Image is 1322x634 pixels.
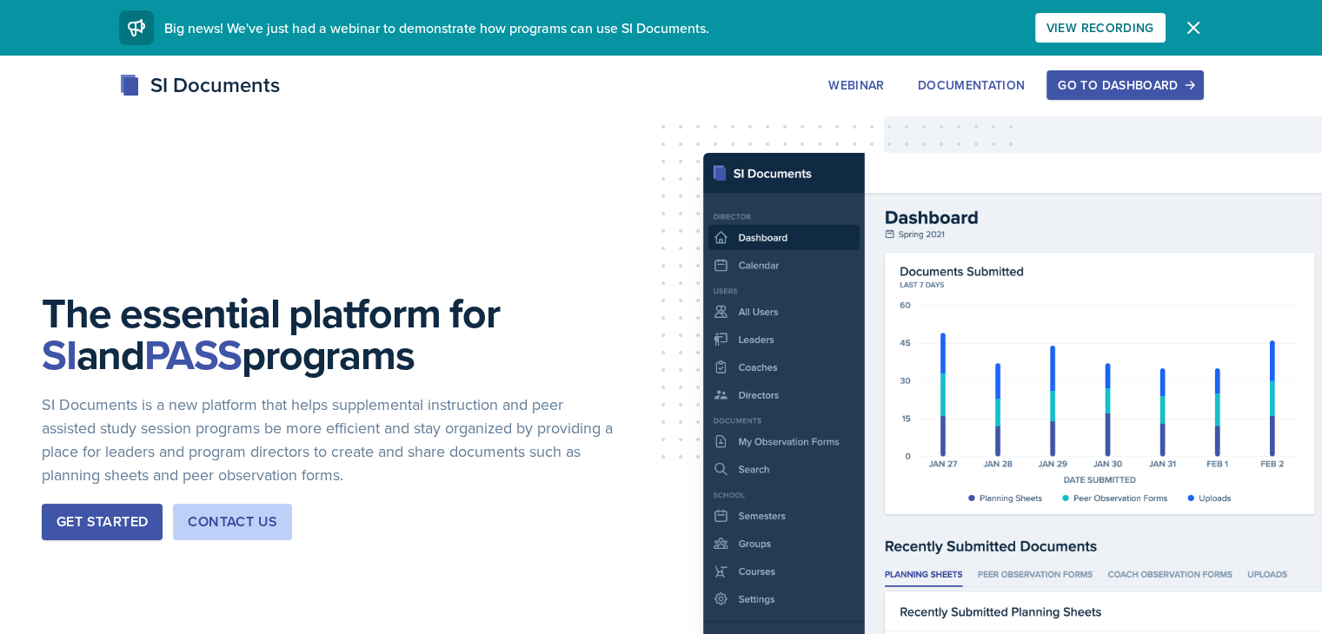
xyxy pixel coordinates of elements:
[1035,13,1166,43] button: View Recording
[828,78,884,92] div: Webinar
[173,504,292,540] button: Contact Us
[1058,78,1192,92] div: Go to Dashboard
[164,18,709,37] span: Big news! We've just had a webinar to demonstrate how programs can use SI Documents.
[918,78,1026,92] div: Documentation
[817,70,895,100] button: Webinar
[1046,21,1154,35] div: View Recording
[119,69,280,101] div: SI Documents
[1046,70,1203,100] button: Go to Dashboard
[188,512,277,532] div: Contact Us
[56,512,148,532] div: Get Started
[42,504,163,540] button: Get Started
[907,70,1037,100] button: Documentation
